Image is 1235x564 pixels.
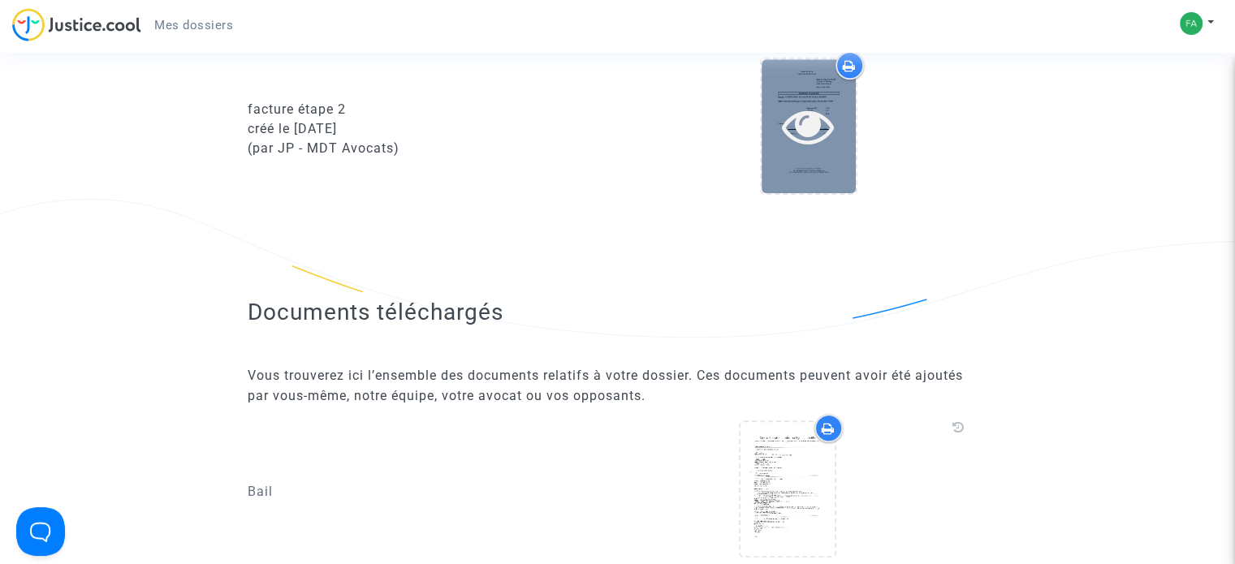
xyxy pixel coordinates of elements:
img: c211c668aa3dc9cf54e08d1c3d4932c1 [1180,12,1203,35]
a: Mes dossiers [141,13,246,37]
span: Mes dossiers [154,18,233,32]
p: Bail [248,481,606,502]
div: (par JP - MDT Avocats) [248,139,606,158]
iframe: Help Scout Beacon - Open [16,507,65,556]
h2: Documents téléchargés [248,298,987,326]
img: jc-logo.svg [12,8,141,41]
span: Vous trouverez ici l’ensemble des documents relatifs à votre dossier. Ces documents peuvent avoir... [248,368,963,403]
div: créé le [DATE] [248,119,606,139]
div: facture étape 2 [248,100,606,119]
